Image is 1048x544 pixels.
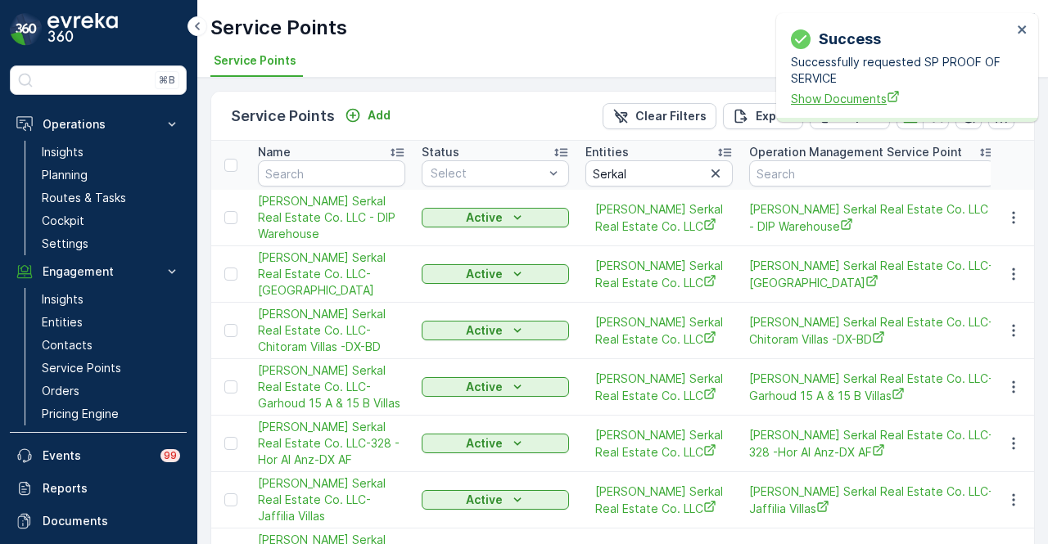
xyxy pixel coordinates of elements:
a: Insights [35,288,187,311]
a: Naseer Bin Abdullatif Al Serkal Real Estate Co. LLC [595,371,723,404]
a: Settings [35,232,187,255]
a: Contacts [35,334,187,357]
a: Naseer Bin Abdullatif Al Serkal Real Estate Co. LLC-Chitoram Villas -DX-BD [749,314,995,348]
a: Naseer Bin Abdullatif Al Serkal Real Estate Co. LLC [595,314,723,348]
button: Active [422,490,569,510]
p: Service Points [231,105,335,128]
p: Entities [585,144,629,160]
p: Active [466,266,503,282]
span: [PERSON_NAME] Serkal Real Estate Co. LLC- Garhoud 15 A & 15 B Villas [258,362,405,411]
p: Insights [42,144,84,160]
p: Insights [42,291,84,308]
span: [PERSON_NAME] Serkal Real Estate Co. LLC [595,258,723,291]
a: Naseer Bin Abdullatif Al Serkal Real Estate Co. LLC-328 -Hor Al Anz-DX AF [258,419,405,468]
img: logo [10,13,43,46]
button: Active [422,264,569,284]
a: Naseer Bin Abdullatif Al Serkal Real Estate Co. LLC-Jaffilia Villas [258,475,405,524]
a: Service Points [35,357,187,380]
span: Service Points [214,52,296,69]
p: Service Points [210,15,347,41]
p: Clear Filters [635,108,707,124]
p: Active [466,492,503,508]
button: Clear Filters [603,103,716,129]
a: Insights [35,141,187,164]
span: [PERSON_NAME] Serkal Real Estate Co. LLC- [GEOGRAPHIC_DATA] [749,258,995,291]
span: [PERSON_NAME] Serkal Real Estate Co. LLC- Garhoud 15 A & 15 B Villas [749,371,995,404]
a: Naseer Bin Abdullatif Al Serkal Real Estate Co. LLC-Jaffilia Villas [749,483,995,517]
p: Active [466,209,503,226]
a: Naseer Bin Abdullatif Al Serkal Real Estate Co. LLC [595,201,723,235]
p: Orders [42,383,79,399]
button: Operations [10,108,187,141]
a: Naseer Bin Abdullatif Al Serkal Real Estate Co. LLC [595,258,723,291]
a: Show Documents [791,90,1012,107]
a: Events99 [10,439,187,472]
p: Select [431,165,544,182]
button: Active [422,321,569,340]
p: Export [756,108,793,124]
a: Pricing Engine [35,402,187,425]
button: Add [338,106,397,125]
div: Toggle Row Selected [224,324,237,337]
p: Pricing Engine [42,406,119,422]
p: Name [258,144,291,160]
p: Documents [43,513,180,529]
a: Routes & Tasks [35,187,187,209]
button: Engagement [10,255,187,288]
span: [PERSON_NAME] Serkal Real Estate Co. LLC-Jaffilia Villas [749,483,995,517]
a: Naseer Bin Abdullatif Al Serkal Real Estate Co. LLC-Chitoram Villas -DX-BD [258,306,405,355]
a: Naseer Bin Abdullatif Al Serkal Real Estate Co. LLC- Al Mankhool [749,258,995,291]
span: [PERSON_NAME] Serkal Real Estate Co. LLC-328 -Hor Al Anz-DX AF [749,427,995,461]
p: Planning [42,167,88,183]
span: [PERSON_NAME] Serkal Real Estate Co. LLC-Chitoram Villas -DX-BD [749,314,995,348]
p: Service Points [42,360,121,376]
p: Settings [42,236,88,252]
p: Contacts [42,337,93,353]
a: Planning [35,164,187,187]
div: Toggle Row Selected [224,437,237,450]
p: Cockpit [42,213,84,229]
button: close [1017,23,1028,38]
p: ⌘B [159,74,175,87]
p: 99 [164,449,177,462]
a: Naseer Bin Abdullatif Al Serkal Real Estate Co. LLC- Garhoud 15 A & 15 B Villas [258,362,405,411]
a: Reports [10,472,187,505]
a: Naseer Bin Abdullatif Al Serkal Real Estate Co. LLC - DIP Warehouse [749,201,995,235]
button: Export [723,103,803,129]
span: [PERSON_NAME] Serkal Real Estate Co. LLC-Jaffilia Villas [258,475,405,524]
p: Engagement [43,263,154,280]
button: Active [422,434,569,453]
span: [PERSON_NAME] Serkal Real Estate Co. LLC - DIP Warehouse [258,193,405,242]
a: Naseer Bin Abdullatif Al Serkal Real Estate Co. LLC [595,483,723,517]
a: Documents [10,505,187,537]
div: Toggle Row Selected [224,211,237,224]
a: Orders [35,380,187,402]
input: Search [258,160,405,187]
p: Active [466,379,503,395]
p: Routes & Tasks [42,190,126,206]
p: Active [466,435,503,452]
div: Toggle Row Selected [224,493,237,506]
span: [PERSON_NAME] Serkal Real Estate Co. LLC [595,371,723,404]
button: Active [422,377,569,397]
span: [PERSON_NAME] Serkal Real Estate Co. LLC-328 -Hor Al Anz-DX AF [258,419,405,468]
span: [PERSON_NAME] Serkal Real Estate Co. LLC [595,483,723,517]
div: Toggle Row Selected [224,268,237,281]
a: Cockpit [35,209,187,232]
p: Reports [43,480,180,497]
a: Naseer Bin Abdullatif Al Serkal Real Estate Co. LLC [595,427,723,461]
input: Search [749,160,995,187]
p: Successfully requested SP PROOF OF SERVICE [791,54,1012,87]
p: Success [819,28,881,51]
a: Naseer Bin Abdullatif Al Serkal Real Estate Co. LLC- Al Mankhool [258,250,405,299]
span: [PERSON_NAME] Serkal Real Estate Co. LLC-Chitoram Villas -DX-BD [258,306,405,355]
a: Naseer Bin Abdullatif Al Serkal Real Estate Co. LLC - DIP Warehouse [258,193,405,242]
span: [PERSON_NAME] Serkal Real Estate Co. LLC [595,427,723,461]
p: Operations [43,116,154,133]
input: Search [585,160,733,187]
span: [PERSON_NAME] Serkal Real Estate Co. LLC- [GEOGRAPHIC_DATA] [258,250,405,299]
p: Operation Management Service Point [749,144,962,160]
p: Entities [42,314,83,330]
a: Entities [35,311,187,334]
